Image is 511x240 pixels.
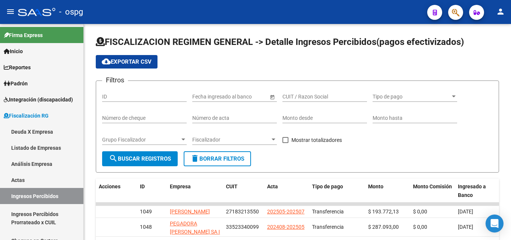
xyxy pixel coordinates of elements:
[190,154,199,163] mat-icon: delete
[4,79,28,88] span: Padrón
[96,55,157,69] button: Exportar CSV
[267,183,278,189] span: Acta
[99,183,120,189] span: Acciones
[140,224,152,230] span: 1048
[226,224,259,230] span: 33523340099
[413,224,427,230] span: $ 0,00
[192,137,270,143] span: Fiscalizador
[96,179,137,203] datatable-header-cell: Acciones
[170,209,210,215] span: [PERSON_NAME]
[267,207,305,216] div: 202505-202507
[312,183,343,189] span: Tipo de pago
[4,47,23,55] span: Inicio
[96,37,464,47] span: FISCALIZACION REGIMEN GENERAL -> Detalle Ingresos Percibidos(pagos efectivizados)
[192,94,220,100] input: Fecha inicio
[458,209,473,215] span: [DATE]
[140,209,152,215] span: 1049
[486,215,504,233] div: Open Intercom Messenger
[291,136,342,145] span: Mostrar totalizadores
[373,94,450,100] span: Tipo de pago
[109,154,118,163] mat-icon: search
[410,179,455,203] datatable-header-cell: Monto Comisión
[102,58,152,65] span: Exportar CSV
[102,137,180,143] span: Grupo Fiscalizador
[6,7,15,16] mat-icon: menu
[365,179,410,203] datatable-header-cell: Monto
[102,75,128,85] h3: Filtros
[4,95,73,104] span: Integración (discapacidad)
[368,183,383,189] span: Monto
[312,209,344,215] span: Transferencia
[4,112,49,120] span: Fiscalización RG
[496,7,505,16] mat-icon: person
[59,4,83,20] span: - ospg
[137,179,167,203] datatable-header-cell: ID
[312,224,344,230] span: Transferencia
[184,151,251,166] button: Borrar Filtros
[226,94,263,100] input: Fecha fin
[368,209,399,215] span: $ 193.772,13
[264,179,309,203] datatable-header-cell: Acta
[268,93,276,101] button: Open calendar
[368,224,399,230] span: $ 287.093,00
[140,183,145,189] span: ID
[309,179,365,203] datatable-header-cell: Tipo de pago
[4,31,43,39] span: Firma Express
[226,209,259,215] span: 27183213550
[190,155,244,162] span: Borrar Filtros
[458,183,486,198] span: Ingresado a Banco
[413,209,427,215] span: $ 0,00
[167,179,223,203] datatable-header-cell: Empresa
[223,179,264,203] datatable-header-cell: CUIT
[102,57,111,66] mat-icon: cloud_download
[4,63,31,72] span: Reportes
[226,183,238,189] span: CUIT
[102,151,178,166] button: Buscar Registros
[413,183,452,189] span: Monto Comisión
[109,155,171,162] span: Buscar Registros
[458,224,473,230] span: [DATE]
[267,223,305,231] div: 202408-202505
[170,183,191,189] span: Empresa
[455,179,500,203] datatable-header-cell: Ingresado a Banco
